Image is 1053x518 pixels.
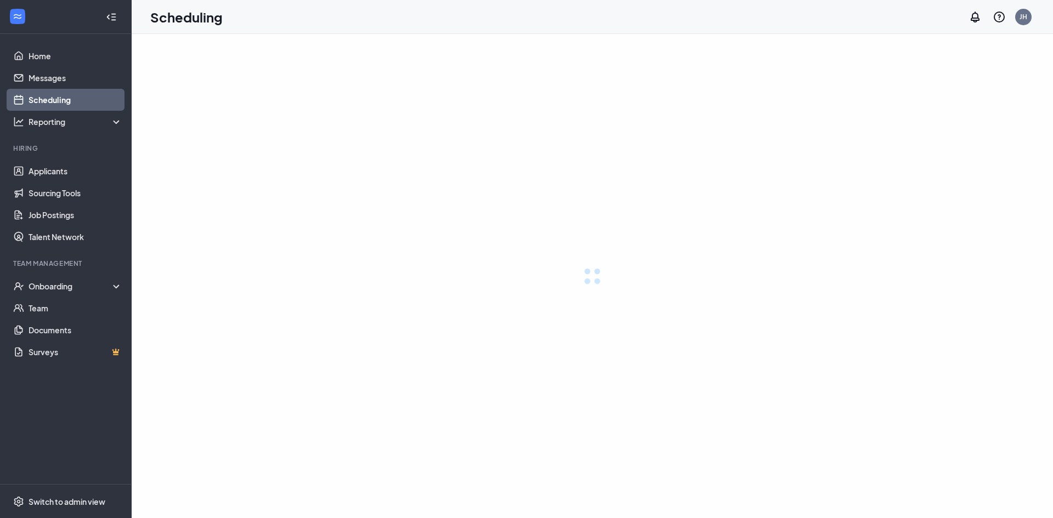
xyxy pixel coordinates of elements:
[13,496,24,507] svg: Settings
[1020,12,1027,21] div: JH
[969,10,982,24] svg: Notifications
[13,259,120,268] div: Team Management
[29,89,122,111] a: Scheduling
[29,116,123,127] div: Reporting
[29,182,122,204] a: Sourcing Tools
[29,319,122,341] a: Documents
[29,204,122,226] a: Job Postings
[993,10,1006,24] svg: QuestionInfo
[29,226,122,248] a: Talent Network
[13,144,120,153] div: Hiring
[29,341,122,363] a: SurveysCrown
[29,297,122,319] a: Team
[106,12,117,22] svg: Collapse
[29,45,122,67] a: Home
[29,160,122,182] a: Applicants
[12,11,23,22] svg: WorkstreamLogo
[13,116,24,127] svg: Analysis
[29,67,122,89] a: Messages
[150,8,223,26] h1: Scheduling
[29,281,113,292] div: Onboarding
[29,496,105,507] div: Switch to admin view
[13,281,24,292] svg: UserCheck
